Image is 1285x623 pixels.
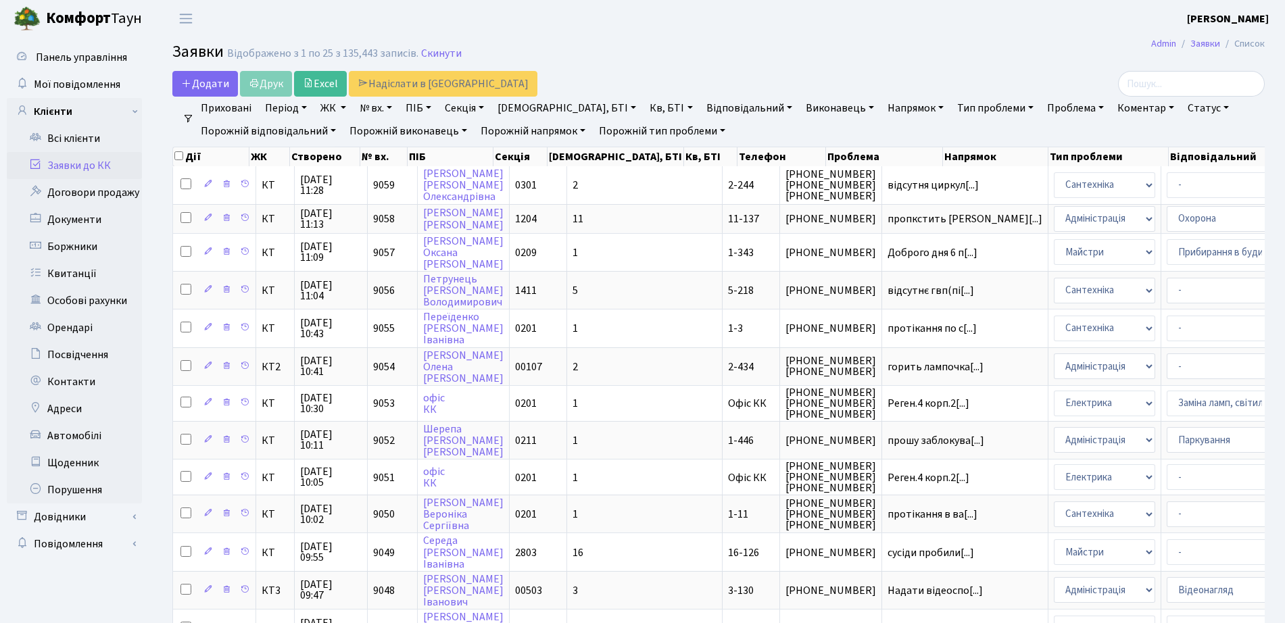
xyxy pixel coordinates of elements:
span: відсутня циркул[...] [888,178,979,193]
span: 0201 [515,470,537,485]
span: КТ [262,285,289,296]
span: КТ [262,472,289,483]
span: [DATE] 11:09 [300,241,362,263]
a: ЖК [315,97,351,120]
a: [PERSON_NAME]Олена[PERSON_NAME] [423,348,504,386]
span: 2-244 [728,178,754,193]
span: 9048 [373,583,395,598]
span: [PHONE_NUMBER] [PHONE_NUMBER] [PHONE_NUMBER] [785,498,876,530]
span: [DATE] 10:11 [300,429,362,451]
img: logo.png [14,5,41,32]
a: Особові рахунки [7,287,142,314]
span: 9057 [373,245,395,260]
span: [PHONE_NUMBER] [PHONE_NUMBER] [PHONE_NUMBER] [785,461,876,493]
nav: breadcrumb [1131,30,1285,58]
span: [PHONE_NUMBER] [785,323,876,334]
span: Заявки [172,40,224,64]
a: [PERSON_NAME][PERSON_NAME]Олександрівна [423,166,504,204]
span: 1411 [515,283,537,298]
span: КТ [262,509,289,520]
a: [PERSON_NAME][PERSON_NAME]Іванович [423,572,504,609]
a: Всі клієнти [7,125,142,152]
span: горить лампочка[...] [888,359,984,374]
th: Дії [173,147,249,166]
a: Порожній напрямок [475,120,591,143]
span: [DATE] 09:55 [300,541,362,563]
span: Офіс КК [728,470,767,485]
th: № вх. [360,147,408,166]
span: 2 [573,178,578,193]
span: КТ [262,180,289,191]
a: Коментар [1112,97,1180,120]
th: ПІБ [408,147,493,166]
a: Тип проблеми [952,97,1039,120]
a: офісКК [423,391,445,417]
span: 1-3 [728,321,743,336]
span: 9050 [373,507,395,522]
span: Доброго дня 6 п[...] [888,245,977,260]
span: протікання по с[...] [888,321,977,336]
a: Посвідчення [7,341,142,368]
a: Контакти [7,368,142,395]
a: Excel [294,71,347,97]
a: Період [260,97,312,120]
span: [DATE] 10:41 [300,355,362,377]
span: 0201 [515,507,537,522]
a: Порожній виконавець [344,120,472,143]
span: 1 [573,433,578,448]
span: КТ3 [262,585,289,596]
a: Заявки [1190,36,1220,51]
th: Проблема [826,147,943,166]
span: 1 [573,470,578,485]
span: відсутнє гвп(пі[...] [888,283,974,298]
a: Виконавець [800,97,879,120]
a: Повідомлення [7,530,142,557]
input: Пошук... [1118,71,1265,97]
span: КТ [262,247,289,258]
a: Договори продажу [7,179,142,206]
a: [PERSON_NAME]ВеронікаСергіївна [423,495,504,533]
span: 9051 [373,470,395,485]
span: КТ [262,323,289,334]
a: Статус [1182,97,1234,120]
span: [DATE] 11:13 [300,208,362,230]
a: Секція [439,97,489,120]
a: Проблема [1042,97,1109,120]
a: Заявки до КК [7,152,142,179]
a: Документи [7,206,142,233]
span: 1204 [515,211,537,226]
span: 9052 [373,433,395,448]
span: 1 [573,245,578,260]
span: 1 [573,507,578,522]
span: 1 [573,396,578,411]
a: Щоденник [7,449,142,476]
a: Довідники [7,503,142,530]
a: Відповідальний [701,97,798,120]
b: Комфорт [46,7,111,29]
span: [PHONE_NUMBER] [785,547,876,558]
span: Офіс КК [728,396,767,411]
th: Секція [493,147,547,166]
span: [DATE] 11:28 [300,174,362,196]
span: КТ [262,214,289,224]
th: Тип проблеми [1048,147,1169,166]
th: [DEMOGRAPHIC_DATA], БТІ [548,147,684,166]
a: Квитанції [7,260,142,287]
th: Телефон [737,147,826,166]
a: Середа[PERSON_NAME]Іванівна [423,534,504,572]
a: [PERSON_NAME][PERSON_NAME] [423,206,504,232]
a: Панель управління [7,44,142,71]
b: [PERSON_NAME] [1187,11,1269,26]
span: Таун [46,7,142,30]
span: 16-126 [728,545,759,560]
span: 5-218 [728,283,754,298]
a: Петрунець[PERSON_NAME]Володимирович [423,272,504,309]
span: [PHONE_NUMBER] [785,285,876,296]
span: 3-130 [728,583,754,598]
span: [DATE] 10:43 [300,318,362,339]
span: 1-11 [728,507,748,522]
a: ПІБ [400,97,437,120]
a: Приховані [195,97,257,120]
span: 9053 [373,396,395,411]
a: Додати [172,71,238,97]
